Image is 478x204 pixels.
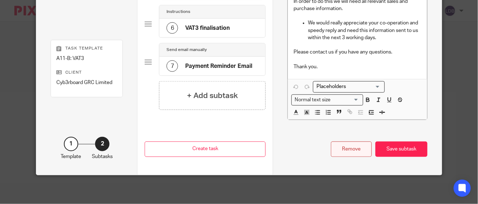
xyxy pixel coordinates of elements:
p: Subtasks [92,153,113,160]
h4: VAT3 finalisation [185,24,230,32]
div: 7 [167,60,178,72]
h4: Instructions [167,9,190,15]
div: 2 [95,137,109,151]
div: Search for option [291,94,363,106]
div: Remove [331,142,372,157]
button: Create task [145,142,266,157]
h4: Payment Reminder Email [185,62,252,70]
div: 6 [167,22,178,34]
div: Text styles [291,94,363,106]
div: Save subtask [375,142,427,157]
input: Search for option [333,96,359,104]
div: Search for option [313,81,385,92]
p: Please contact us if you have any questions. [294,48,421,56]
div: 1 [64,137,78,151]
p: We would really appreciate your co-operation and speedy reply and need this information sent to u... [308,19,421,41]
div: Placeholders [313,81,385,92]
h4: + Add subtask [187,90,238,101]
span: Normal text size [293,96,332,104]
p: Client [56,70,117,75]
p: Thank you. [294,63,421,70]
p: Template [61,153,81,160]
p: A11-B: VAT3 [56,55,117,62]
p: Cyb3rboard GRC Limited [56,79,117,86]
p: Task template [56,46,117,51]
h4: Send email manually [167,47,207,53]
input: Search for option [314,83,380,91]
